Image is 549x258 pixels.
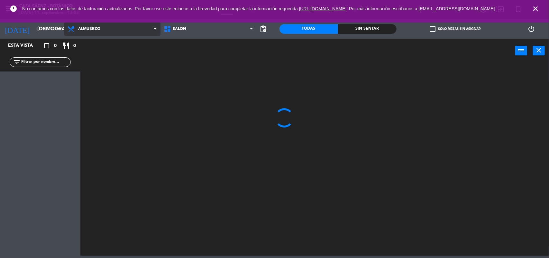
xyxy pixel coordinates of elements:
[430,26,435,32] span: check_box_outline_blank
[535,46,543,54] i: close
[430,26,480,32] label: Solo mesas sin asignar
[515,46,527,55] button: power_input
[62,42,70,50] i: restaurant
[3,42,46,50] div: Esta vista
[54,42,57,50] span: 0
[532,5,539,13] i: close
[43,42,50,50] i: crop_square
[21,59,70,66] input: Filtrar por nombre...
[347,6,495,11] a: . Por más información escríbanos a [EMAIL_ADDRESS][DOMAIN_NAME]
[22,6,495,11] span: No contamos con los datos de facturación actualizados. Por favor use este enlance a la brevedad p...
[338,24,397,34] div: Sin sentar
[533,46,545,55] button: close
[173,27,186,31] span: SALON
[55,25,63,33] i: arrow_drop_down
[527,25,535,33] i: power_settings_new
[73,42,76,50] span: 0
[517,46,525,54] i: power_input
[299,6,347,11] a: [URL][DOMAIN_NAME]
[10,5,17,13] i: error
[78,27,100,31] span: Almuerzo
[279,24,338,34] div: Todas
[260,25,267,33] span: pending_actions
[13,58,21,66] i: filter_list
